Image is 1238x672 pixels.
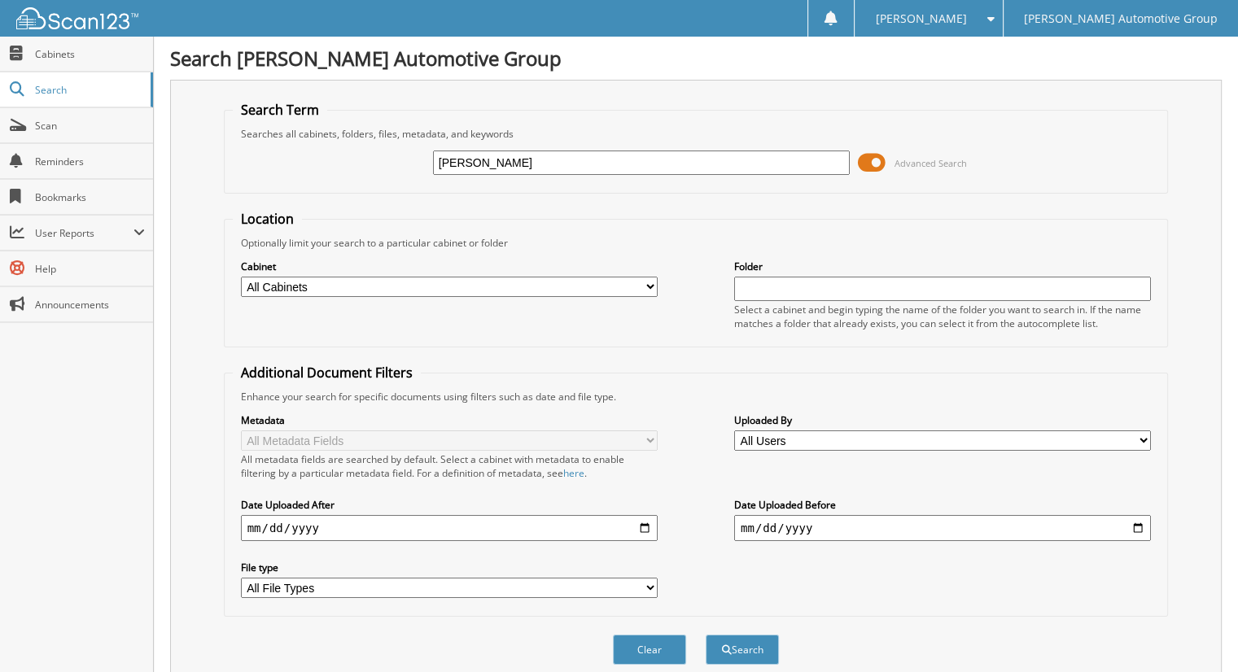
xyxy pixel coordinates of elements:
div: Optionally limit your search to a particular cabinet or folder [233,236,1160,250]
span: Search [35,83,142,97]
button: Search [706,635,779,665]
div: Select a cabinet and begin typing the name of the folder you want to search in. If the name match... [734,303,1151,330]
label: Uploaded By [734,413,1151,427]
img: scan123-logo-white.svg [16,7,138,29]
h1: Search [PERSON_NAME] Automotive Group [170,45,1222,72]
div: Enhance your search for specific documents using filters such as date and file type. [233,390,1160,404]
span: [PERSON_NAME] [875,14,966,24]
span: Advanced Search [895,157,967,169]
a: here [563,466,584,480]
label: File type [241,561,658,574]
span: [PERSON_NAME] Automotive Group [1024,14,1218,24]
span: Cabinets [35,47,145,61]
label: Date Uploaded Before [734,498,1151,512]
span: Scan [35,119,145,133]
legend: Additional Document Filters [233,364,421,382]
label: Folder [734,260,1151,273]
input: end [734,515,1151,541]
legend: Search Term [233,101,327,119]
legend: Location [233,210,302,228]
span: Reminders [35,155,145,168]
label: Date Uploaded After [241,498,658,512]
span: Bookmarks [35,190,145,204]
span: Help [35,262,145,276]
input: start [241,515,658,541]
button: Clear [613,635,686,665]
span: User Reports [35,226,133,240]
div: All metadata fields are searched by default. Select a cabinet with metadata to enable filtering b... [241,452,658,480]
div: Searches all cabinets, folders, files, metadata, and keywords [233,127,1160,141]
label: Cabinet [241,260,658,273]
label: Metadata [241,413,658,427]
span: Announcements [35,298,145,312]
